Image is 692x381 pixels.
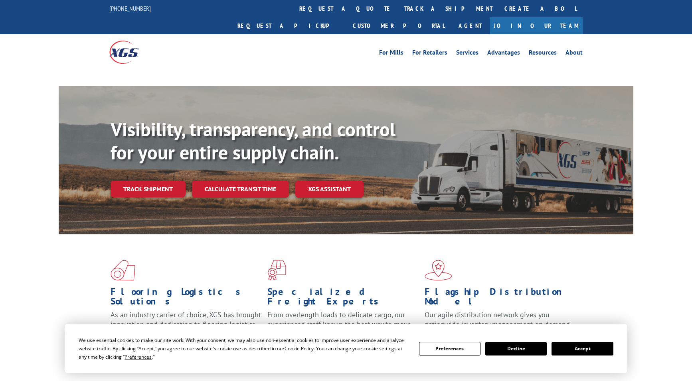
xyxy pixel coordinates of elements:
[111,181,186,197] a: Track shipment
[111,287,261,310] h1: Flooring Logistics Solutions
[111,117,395,165] b: Visibility, transparency, and control for your entire supply chain.
[79,336,409,361] div: We use essential cookies to make our site work. With your consent, we may also use non-essential ...
[419,342,480,355] button: Preferences
[456,49,478,58] a: Services
[267,260,286,281] img: xgs-icon-focused-on-flooring-red
[485,342,547,355] button: Decline
[451,17,490,34] a: Agent
[487,49,520,58] a: Advantages
[565,49,583,58] a: About
[552,342,613,355] button: Accept
[65,324,627,373] div: Cookie Consent Prompt
[111,310,261,338] span: As an industry carrier of choice, XGS has brought innovation and dedication to flooring logistics...
[529,49,557,58] a: Resources
[425,310,571,329] span: Our agile distribution network gives you nationwide inventory management on demand.
[425,260,452,281] img: xgs-icon-flagship-distribution-model-red
[425,287,575,310] h1: Flagship Distribution Model
[490,17,583,34] a: Join Our Team
[295,181,364,198] a: XGS ASSISTANT
[192,181,289,198] a: Calculate transit time
[111,260,135,281] img: xgs-icon-total-supply-chain-intelligence-red
[267,310,418,346] p: From overlength loads to delicate cargo, our experienced staff knows the best way to move your fr...
[125,354,152,360] span: Preferences
[231,17,347,34] a: Request a pickup
[347,17,451,34] a: Customer Portal
[412,49,447,58] a: For Retailers
[267,287,418,310] h1: Specialized Freight Experts
[285,345,314,352] span: Cookie Policy
[379,49,403,58] a: For Mills
[109,4,151,12] a: [PHONE_NUMBER]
